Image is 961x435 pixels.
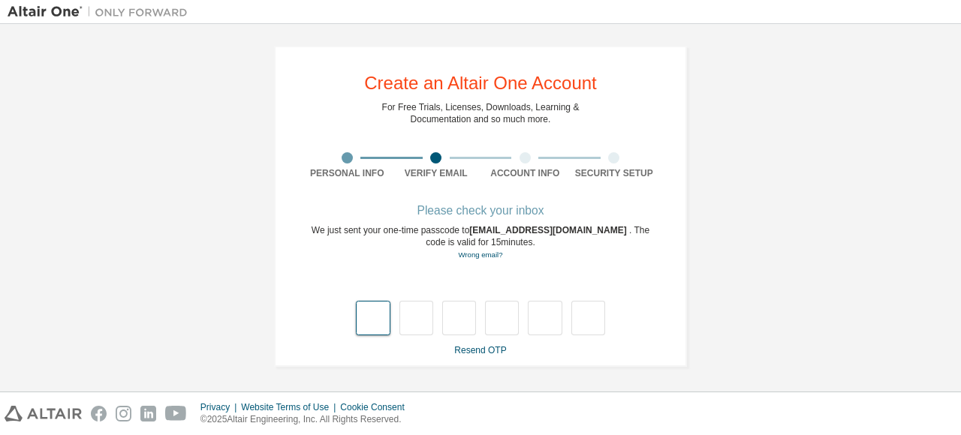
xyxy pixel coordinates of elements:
[116,406,131,421] img: instagram.svg
[91,406,107,421] img: facebook.svg
[200,413,414,426] p: © 2025 Altair Engineering, Inc. All Rights Reserved.
[454,345,506,355] a: Resend OTP
[5,406,82,421] img: altair_logo.svg
[165,406,187,421] img: youtube.svg
[392,167,481,179] div: Verify Email
[364,74,597,92] div: Create an Altair One Account
[303,167,392,179] div: Personal Info
[241,401,340,413] div: Website Terms of Use
[382,101,580,125] div: For Free Trials, Licenses, Downloads, Learning & Documentation and so much more.
[8,4,195,19] img: Altair One
[303,224,658,261] div: We just sent your one-time passcode to . The code is valid for 15 minutes.
[140,406,156,421] img: linkedin.svg
[570,167,659,179] div: Security Setup
[480,167,570,179] div: Account Info
[303,206,658,215] div: Please check your inbox
[458,250,502,259] a: Go back to the registration form
[200,401,241,413] div: Privacy
[469,225,629,235] span: [EMAIL_ADDRESS][DOMAIN_NAME]
[340,401,413,413] div: Cookie Consent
